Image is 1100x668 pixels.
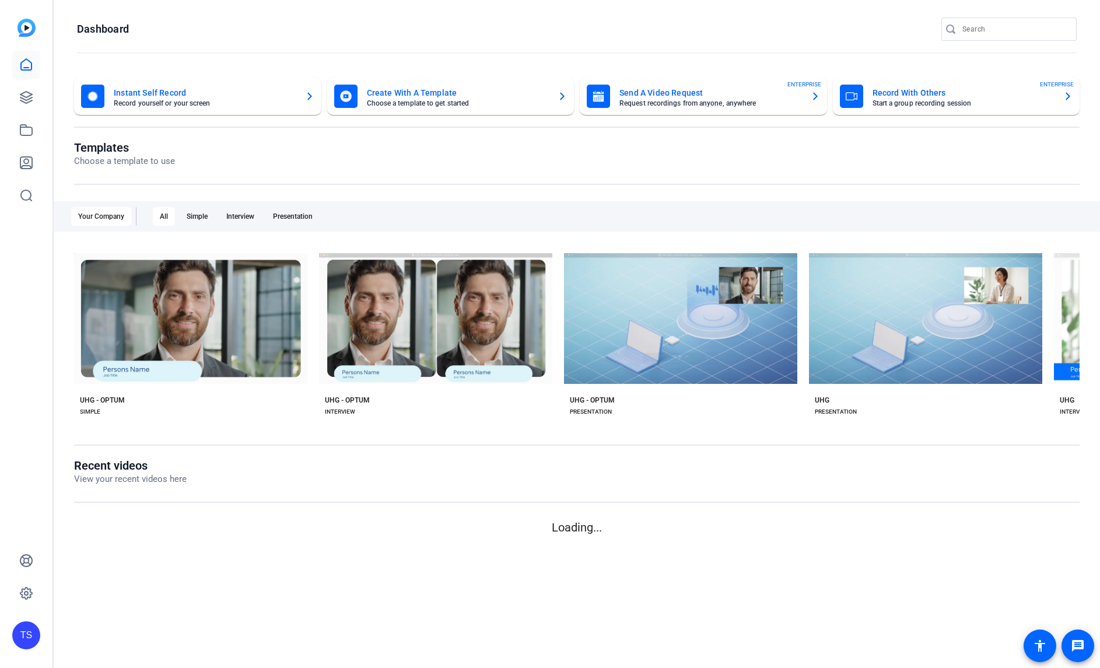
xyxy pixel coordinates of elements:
[219,207,261,226] div: Interview
[325,407,355,417] div: INTERVIEW
[74,473,187,486] p: View your recent videos here
[815,407,857,417] div: PRESENTATION
[74,155,175,168] p: Choose a template to use
[266,207,320,226] div: Presentation
[873,100,1055,107] mat-card-subtitle: Start a group recording session
[619,86,801,100] mat-card-title: Send A Video Request
[74,78,321,115] button: Instant Self RecordRecord yourself or your screen
[114,86,296,100] mat-card-title: Instant Self Record
[367,100,549,107] mat-card-subtitle: Choose a template to get started
[74,459,187,473] h1: Recent videos
[74,141,175,155] h1: Templates
[570,396,615,405] div: UHG - OPTUM
[180,207,215,226] div: Simple
[1040,80,1074,89] span: ENTERPRISE
[815,396,829,405] div: UHG
[580,78,827,115] button: Send A Video RequestRequest recordings from anyone, anywhereENTERPRISE
[367,86,549,100] mat-card-title: Create With A Template
[80,407,100,417] div: SIMPLE
[77,22,129,36] h1: Dashboard
[833,78,1080,115] button: Record With OthersStart a group recording sessionENTERPRISE
[74,519,1080,536] p: Loading...
[1060,396,1074,405] div: UHG
[80,396,125,405] div: UHG - OPTUM
[325,396,370,405] div: UHG - OPTUM
[962,22,1067,36] input: Search
[327,78,574,115] button: Create With A TemplateChoose a template to get started
[1060,407,1090,417] div: INTERVIEW
[71,207,131,226] div: Your Company
[153,207,175,226] div: All
[873,86,1055,100] mat-card-title: Record With Others
[1071,639,1085,653] mat-icon: message
[1033,639,1047,653] mat-icon: accessibility
[12,621,40,649] div: TS
[570,407,612,417] div: PRESENTATION
[787,80,821,89] span: ENTERPRISE
[114,100,296,107] mat-card-subtitle: Record yourself or your screen
[619,100,801,107] mat-card-subtitle: Request recordings from anyone, anywhere
[17,19,36,37] img: blue-gradient.svg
